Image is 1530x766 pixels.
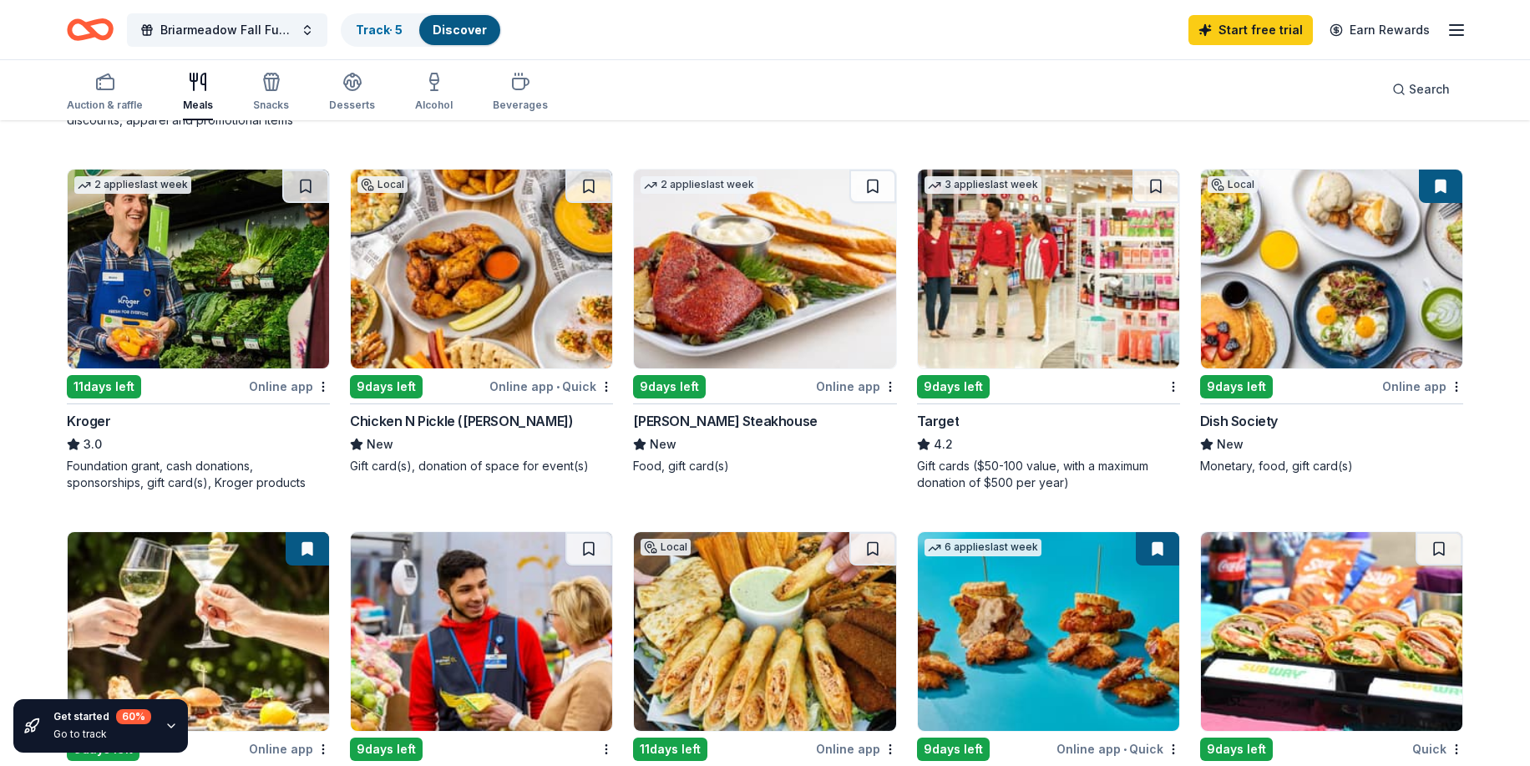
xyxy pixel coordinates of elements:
div: 9 days left [917,738,990,761]
span: Search [1409,79,1450,99]
img: Image for Jimmy Changas [634,532,895,731]
div: Online app [816,738,897,759]
div: [PERSON_NAME] Steakhouse [633,411,817,431]
div: 9 days left [1200,375,1273,398]
a: Start free trial [1188,15,1313,45]
img: Image for Subway [1201,532,1462,731]
button: Search [1379,73,1463,106]
span: New [650,434,676,454]
div: 9 days left [917,375,990,398]
div: Foundation grant, cash donations, sponsorships, gift card(s), Kroger products [67,458,330,491]
div: Quick [1412,738,1463,759]
button: Alcohol [415,65,453,120]
div: Online app [249,376,330,397]
div: 9 days left [1200,738,1273,761]
img: Image for Maple Street Biscuit [918,532,1179,731]
div: Local [1208,176,1258,193]
a: Earn Rewards [1320,15,1440,45]
span: • [1123,743,1127,756]
div: Gift card(s), donation of space for event(s) [350,458,613,474]
button: Snacks [253,65,289,120]
img: Image for Atlas Restaurant Group [68,532,329,731]
img: Image for Dish Society [1201,170,1462,368]
span: Briarmeadow Fall Fundraiser [160,20,294,40]
img: Image for Perry's Steakhouse [634,170,895,368]
span: New [1217,434,1244,454]
span: New [367,434,393,454]
div: Monetary, food, gift card(s) [1200,458,1463,474]
div: Get started [53,709,151,724]
a: Image for Chicken N Pickle (Webster)Local9days leftOnline app•QuickChicken N Pickle ([PERSON_NAME... [350,169,613,474]
a: Image for Target3 applieslast week9days leftTarget4.2Gift cards ($50-100 value, with a maximum do... [917,169,1180,491]
img: Image for Chicken N Pickle (Webster) [351,170,612,368]
div: 2 applies last week [74,176,191,194]
div: 11 days left [633,738,707,761]
div: Kroger [67,411,111,431]
button: Desserts [329,65,375,120]
img: Image for Kroger [68,170,329,368]
button: Briarmeadow Fall Fundraiser [127,13,327,47]
div: Desserts [329,99,375,112]
div: 2 applies last week [641,176,757,194]
div: Online app [816,376,897,397]
button: Track· 5Discover [341,13,502,47]
div: Target [917,411,960,431]
a: Discover [433,23,487,37]
div: Dish Society [1200,411,1278,431]
a: Image for Dish SocietyLocal9days leftOnline appDish SocietyNewMonetary, food, gift card(s) [1200,169,1463,474]
a: Home [67,10,114,49]
a: Image for Kroger2 applieslast week11days leftOnline appKroger3.0Foundation grant, cash donations,... [67,169,330,491]
div: Local [641,539,691,555]
div: Online app Quick [489,376,613,397]
div: Food, gift card(s) [633,458,896,474]
div: 60 % [116,709,151,724]
span: • [556,380,560,393]
div: Local [357,176,408,193]
div: Go to track [53,728,151,741]
div: Snacks [253,99,289,112]
div: Chicken N Pickle ([PERSON_NAME]) [350,411,573,431]
div: 9 days left [350,375,423,398]
div: 11 days left [67,375,141,398]
div: Online app Quick [1056,738,1180,759]
div: 6 applies last week [925,539,1041,556]
div: Auction & raffle [67,99,143,112]
div: 9 days left [633,375,706,398]
div: Online app [249,738,330,759]
div: Gift cards ($50-100 value, with a maximum donation of $500 per year) [917,458,1180,491]
a: Image for Perry's Steakhouse2 applieslast week9days leftOnline app[PERSON_NAME] SteakhouseNewFood... [633,169,896,474]
button: Auction & raffle [67,65,143,120]
button: Meals [183,65,213,120]
div: Online app [1382,376,1463,397]
div: Beverages [493,99,548,112]
span: 3.0 [84,434,102,454]
span: 4.2 [934,434,953,454]
button: Beverages [493,65,548,120]
div: 9 days left [350,738,423,761]
a: Track· 5 [356,23,403,37]
img: Image for Target [918,170,1179,368]
img: Image for Walmart [351,532,612,731]
div: Alcohol [415,99,453,112]
div: 3 applies last week [925,176,1041,194]
div: Meals [183,99,213,112]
